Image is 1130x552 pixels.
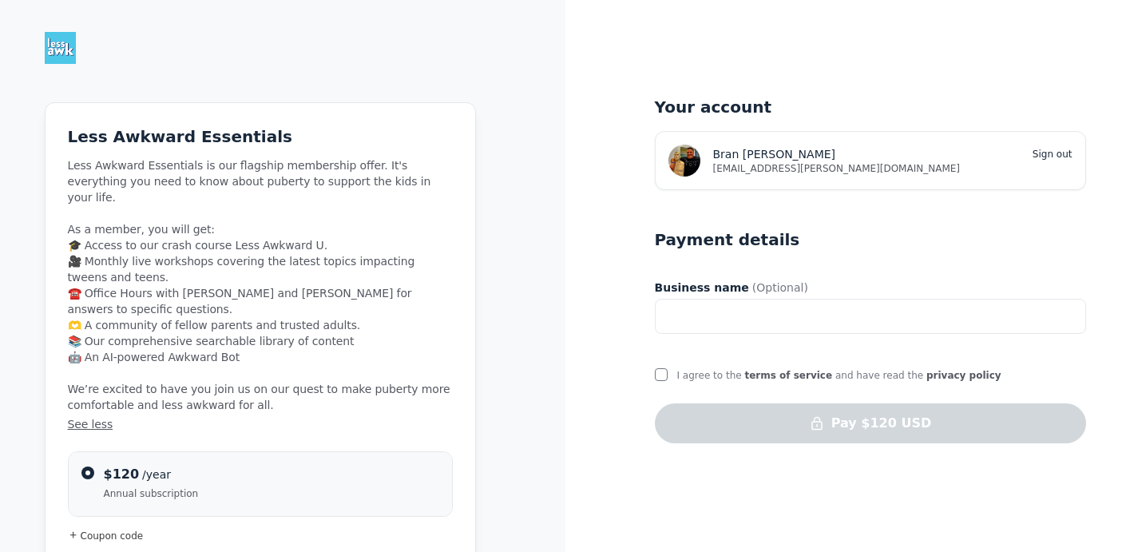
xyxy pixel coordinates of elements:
[655,96,1086,118] h5: Your account
[677,370,1001,381] span: I agree to the and have read the
[713,146,836,162] span: Bran [PERSON_NAME]
[81,530,144,542] span: Coupon code
[68,157,453,432] span: Less Awkward Essentials is our flagship membership offer. It's everything you need to know about ...
[68,416,453,432] button: See less
[68,530,453,543] button: Coupon code
[655,403,1086,443] button: Pay $120 USD
[752,280,808,296] span: (Optional)
[104,487,199,500] span: Annual subscription
[713,162,1073,175] span: [EMAIL_ADDRESS][PERSON_NAME][DOMAIN_NAME]
[1033,149,1073,160] a: Sign out
[744,370,832,381] a: terms of service
[104,467,140,482] span: $120
[926,370,1001,381] a: privacy policy
[655,228,800,251] h5: Payment details
[81,467,94,479] input: $120/yearAnnual subscription
[655,280,749,296] span: Business name
[68,127,292,146] span: Less Awkward Essentials
[142,468,171,481] span: /year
